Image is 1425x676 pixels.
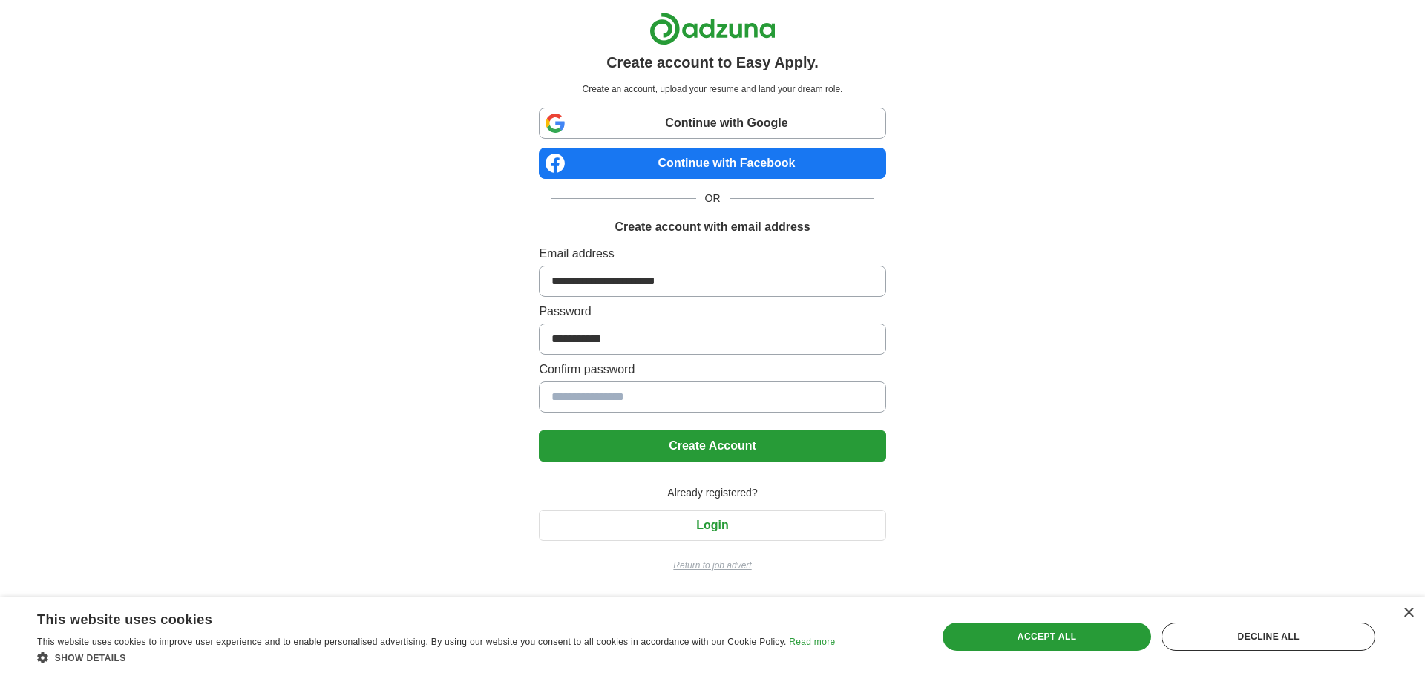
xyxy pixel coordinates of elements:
[1403,608,1414,619] div: Close
[55,653,126,663] span: Show details
[1162,623,1375,651] div: Decline all
[539,148,885,179] a: Continue with Facebook
[539,245,885,263] label: Email address
[539,510,885,541] button: Login
[696,191,730,206] span: OR
[943,623,1152,651] div: Accept all
[542,82,882,96] p: Create an account, upload your resume and land your dream role.
[539,108,885,139] a: Continue with Google
[37,637,787,647] span: This website uses cookies to improve user experience and to enable personalised advertising. By u...
[649,12,776,45] img: Adzuna logo
[37,606,798,629] div: This website uses cookies
[615,218,810,236] h1: Create account with email address
[539,430,885,462] button: Create Account
[539,559,885,572] a: Return to job advert
[789,637,835,647] a: Read more, opens a new window
[606,51,819,73] h1: Create account to Easy Apply.
[37,650,835,665] div: Show details
[539,303,885,321] label: Password
[539,519,885,531] a: Login
[658,485,766,501] span: Already registered?
[539,361,885,378] label: Confirm password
